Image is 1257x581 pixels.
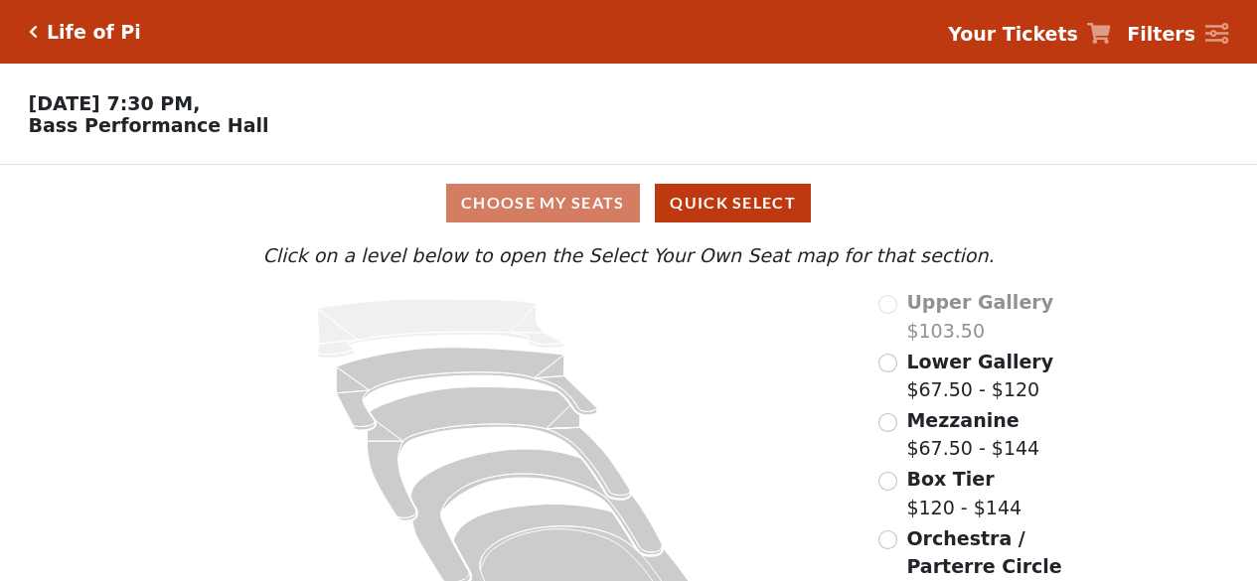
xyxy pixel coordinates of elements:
span: Mezzanine [906,409,1019,431]
a: Your Tickets [948,20,1111,49]
path: Upper Gallery - Seats Available: 0 [318,299,564,359]
button: Quick Select [655,184,811,222]
h5: Life of Pi [47,21,141,44]
label: $67.50 - $144 [906,406,1039,463]
span: Lower Gallery [906,351,1053,372]
label: $120 - $144 [906,465,1021,521]
a: Filters [1127,20,1228,49]
p: Click on a level below to open the Select Your Own Seat map for that section. [171,241,1085,270]
label: $67.50 - $120 [906,348,1053,404]
strong: Filters [1127,23,1195,45]
strong: Your Tickets [948,23,1078,45]
span: Box Tier [906,468,994,490]
span: Orchestra / Parterre Circle [906,527,1061,578]
label: $103.50 [906,288,1053,345]
path: Lower Gallery - Seats Available: 132 [337,348,597,430]
span: Upper Gallery [906,291,1053,313]
a: Click here to go back to filters [29,25,38,39]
